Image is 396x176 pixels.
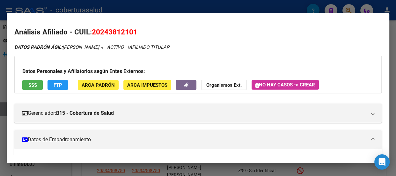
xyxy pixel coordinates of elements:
h2: Análisis Afiliado - CUIL: [14,27,382,38]
mat-panel-title: Gerenciador: [22,109,366,117]
span: ARCA Padrón [82,82,115,88]
span: 20243812101 [92,28,137,36]
span: ARCA Impuestos [127,82,167,88]
mat-expansion-panel-header: Gerenciador:B15 - Cobertura de Salud [14,104,382,123]
mat-expansion-panel-header: Datos de Empadronamiento [14,130,382,149]
i: | ACTIVO | [14,44,169,50]
span: FTP [54,82,62,88]
strong: DATOS PADRÓN ÁGIL: [14,44,62,50]
span: AFILIADO TITULAR [129,44,169,50]
span: SSS [28,82,37,88]
span: [PERSON_NAME] - [14,44,102,50]
h3: Datos Personales y Afiliatorios según Entes Externos: [22,68,374,75]
button: Organismos Ext. [201,80,247,90]
strong: Organismos Ext. [206,82,242,88]
div: Open Intercom Messenger [374,154,390,170]
strong: B15 - Cobertura de Salud [56,109,114,117]
button: No hay casos -> Crear [252,80,319,90]
span: No hay casos -> Crear [255,82,315,88]
button: ARCA Impuestos [123,80,171,90]
button: ARCA Padrón [78,80,119,90]
button: SSS [22,80,43,90]
mat-panel-title: Datos de Empadronamiento [22,136,366,143]
button: FTP [48,80,68,90]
